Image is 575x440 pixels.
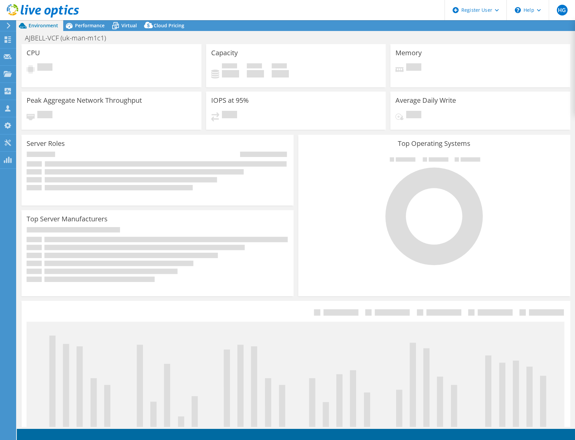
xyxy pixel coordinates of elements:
[27,97,142,104] h3: Peak Aggregate Network Throughput
[211,49,238,57] h3: Capacity
[222,70,239,77] h4: 0 GiB
[557,5,568,15] span: HG
[22,34,116,42] h1: AJBELL-VCF (uk-man-m1c1)
[154,22,184,29] span: Cloud Pricing
[247,63,262,70] span: Free
[303,140,565,147] h3: Top Operating Systems
[27,49,40,57] h3: CPU
[211,97,249,104] h3: IOPS at 95%
[272,63,287,70] span: Total
[121,22,137,29] span: Virtual
[222,111,237,120] span: Pending
[222,63,237,70] span: Used
[75,22,105,29] span: Performance
[37,63,52,72] span: Pending
[272,70,289,77] h4: 0 GiB
[37,111,52,120] span: Pending
[515,7,521,13] svg: \n
[406,63,421,72] span: Pending
[395,49,422,57] h3: Memory
[395,97,456,104] h3: Average Daily Write
[406,111,421,120] span: Pending
[27,215,108,223] h3: Top Server Manufacturers
[29,22,58,29] span: Environment
[247,70,264,77] h4: 0 GiB
[27,140,65,147] h3: Server Roles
